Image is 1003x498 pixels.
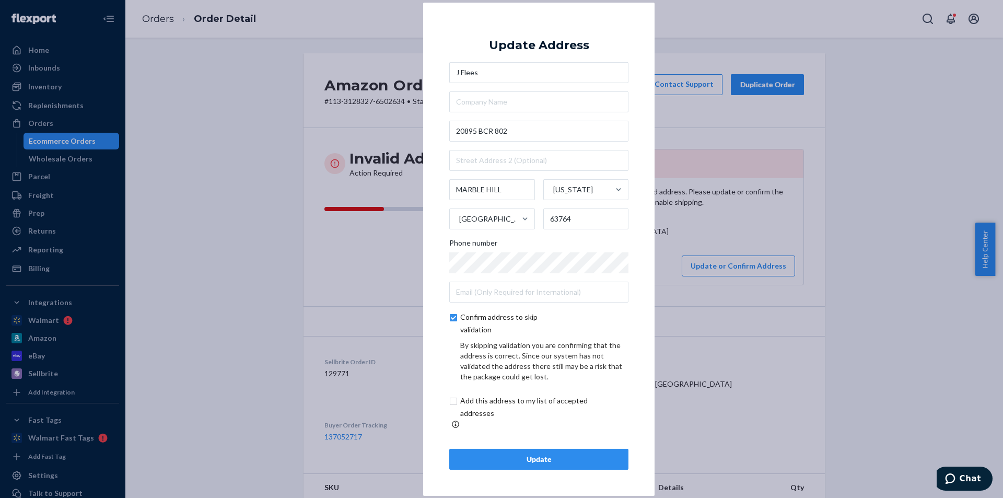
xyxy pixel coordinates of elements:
[553,184,593,195] div: [US_STATE]
[449,121,628,142] input: Street Address
[458,209,459,229] input: [GEOGRAPHIC_DATA]
[449,282,628,303] input: Email (Only Required for International)
[552,179,553,200] input: [US_STATE]
[449,91,628,112] input: Company Name
[449,179,535,200] input: City
[458,454,620,465] div: Update
[449,238,497,252] span: Phone number
[459,214,521,224] div: [GEOGRAPHIC_DATA]
[449,150,628,171] input: Street Address 2 (Optional)
[460,340,628,382] div: By skipping validation you are confirming that the address is correct. Since our system has not v...
[489,39,589,51] div: Update Address
[449,62,628,83] input: First & Last Name
[543,209,629,229] input: ZIP Code
[937,467,993,493] iframe: Opens a widget where you can chat to one of our agents
[449,449,628,470] button: Update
